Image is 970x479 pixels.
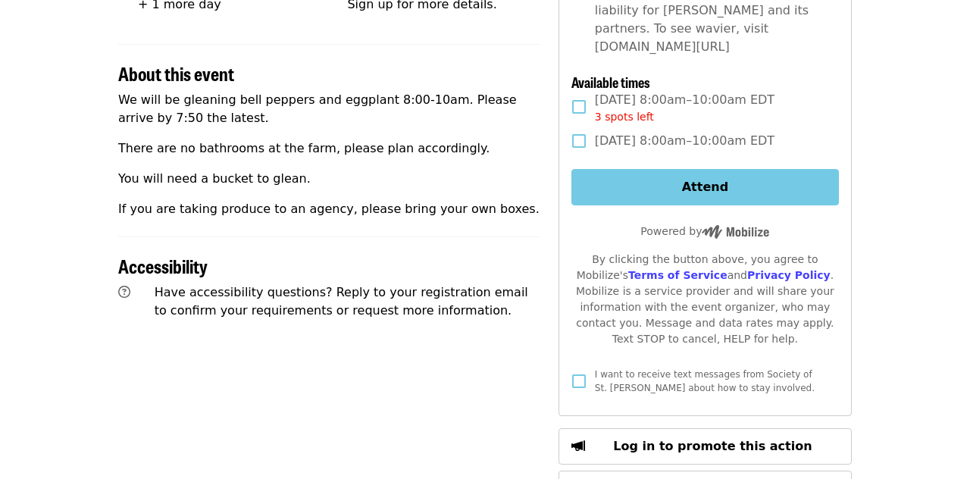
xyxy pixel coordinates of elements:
img: Powered by Mobilize [702,225,769,239]
span: I want to receive text messages from Society of St. [PERSON_NAME] about how to stay involved. [595,369,815,393]
span: Log in to promote this action [613,439,812,453]
span: About this event [118,60,234,86]
div: By clicking the button above, you agree to Mobilize's and . Mobilize is a service provider and wi... [571,252,839,347]
p: We will be gleaning bell peppers and eggplant 8:00-10am. Please arrive by 7:50 the latest. [118,91,540,127]
span: [DATE] 8:00am–10:00am EDT [595,91,774,125]
a: Privacy Policy [747,269,831,281]
span: Accessibility [118,252,208,279]
p: If you are taking produce to an agency, please bring your own boxes. [118,200,540,218]
span: Available times [571,72,650,92]
a: Terms of Service [628,269,727,281]
span: Powered by [640,225,769,237]
span: Have accessibility questions? Reply to your registration email to confirm your requirements or re... [155,285,528,318]
span: 3 spots left [595,111,654,123]
button: Attend [571,169,839,205]
p: There are no bathrooms at the farm, please plan accordingly. [118,139,540,158]
button: Log in to promote this action [559,428,852,465]
p: You will need a bucket to glean. [118,170,540,188]
i: question-circle icon [118,285,130,299]
span: [DATE] 8:00am–10:00am EDT [595,132,774,150]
